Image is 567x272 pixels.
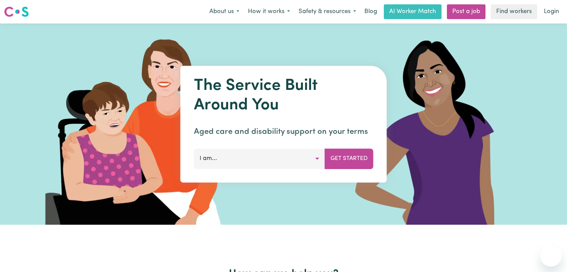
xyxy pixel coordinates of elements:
[325,149,373,169] button: Get Started
[4,6,29,18] img: Careseekers logo
[540,4,563,19] a: Login
[384,4,442,19] a: AI Worker Match
[194,126,373,138] p: Aged care and disability support on your terms
[205,5,244,19] button: About us
[194,76,373,115] h1: The Service Built Around You
[194,149,325,169] button: I am...
[244,5,294,19] button: How it works
[491,4,537,19] a: Find workers
[294,5,360,19] button: Safety & resources
[447,4,485,19] a: Post a job
[540,245,562,267] iframe: Button to launch messaging window
[4,4,29,19] a: Careseekers logo
[360,4,381,19] a: Blog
